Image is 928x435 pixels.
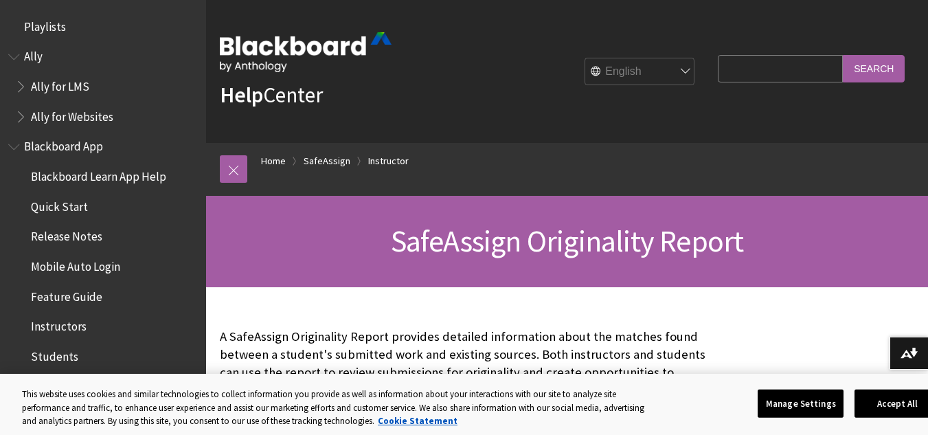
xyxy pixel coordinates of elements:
span: Quick Start [31,195,88,214]
a: Instructor [368,153,409,170]
input: Search [843,55,905,82]
span: Release Notes [31,225,102,244]
span: Mobile Auto Login [31,255,120,274]
span: SafeAssign Originality Report [391,222,744,260]
div: This website uses cookies and similar technologies to collect information you provide as well as ... [22,388,650,428]
nav: Book outline for Playlists [8,15,198,38]
a: Home [261,153,286,170]
span: Blackboard App [24,135,103,154]
span: Blackboard Learn App Help [31,165,166,183]
a: HelpCenter [220,81,323,109]
strong: Help [220,81,263,109]
span: Ally [24,45,43,64]
span: Feature Guide [31,285,102,304]
span: Ally for LMS [31,75,89,93]
select: Site Language Selector [585,58,695,86]
img: Blackboard by Anthology [220,32,392,72]
span: Instructors [31,315,87,334]
button: Manage Settings [758,389,844,418]
a: SafeAssign [304,153,350,170]
span: Playlists [24,15,66,34]
span: Students [31,345,78,364]
span: Ally for Websites [31,105,113,124]
nav: Book outline for Anthology Ally Help [8,45,198,129]
a: More information about your privacy, opens in a new tab [378,415,457,427]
